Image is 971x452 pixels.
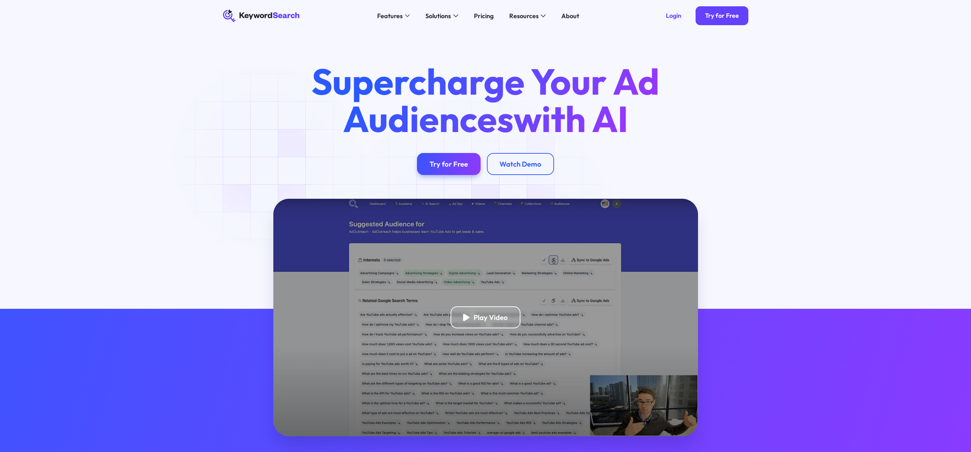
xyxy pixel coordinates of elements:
div: About [561,11,579,21]
a: About [556,9,584,22]
div: Solutions [425,11,451,21]
div: Features [377,11,403,21]
span: with AI [513,96,628,141]
div: Login [666,12,681,20]
div: Pricing [474,11,494,21]
div: Resources [509,11,539,21]
div: Play Video [474,313,508,322]
a: Try for Free [417,153,481,175]
h1: Supercharge Your Ad Audiences [297,63,674,137]
div: Try for Free [430,160,468,168]
a: Pricing [469,9,498,22]
a: Login [656,6,691,25]
div: Watch Demo [499,160,541,168]
div: Try for Free [705,12,739,20]
a: Try for Free [696,6,748,25]
a: open lightbox [273,199,698,436]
